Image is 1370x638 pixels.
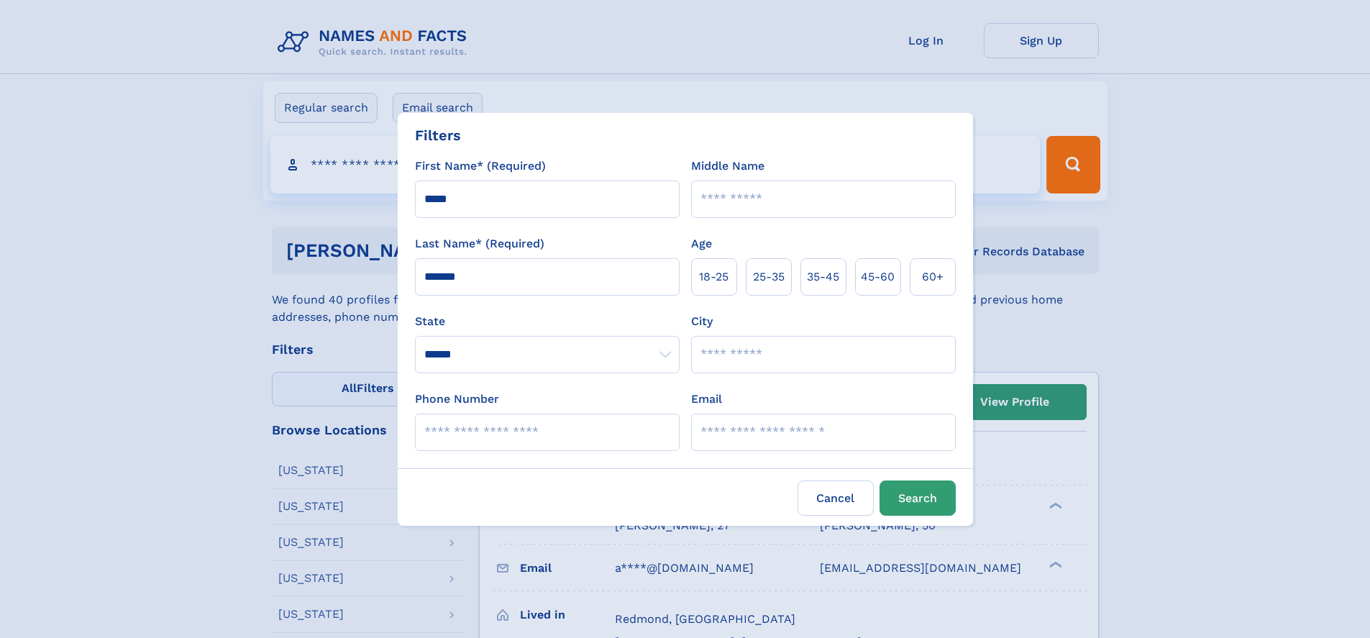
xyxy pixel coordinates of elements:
[415,158,546,175] label: First Name* (Required)
[691,235,712,252] label: Age
[691,158,764,175] label: Middle Name
[861,268,895,286] span: 45‑60
[415,235,544,252] label: Last Name* (Required)
[415,313,680,330] label: State
[699,268,729,286] span: 18‑25
[807,268,839,286] span: 35‑45
[798,480,874,516] label: Cancel
[691,391,722,408] label: Email
[880,480,956,516] button: Search
[415,124,461,146] div: Filters
[415,391,499,408] label: Phone Number
[753,268,785,286] span: 25‑35
[922,268,944,286] span: 60+
[691,313,713,330] label: City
